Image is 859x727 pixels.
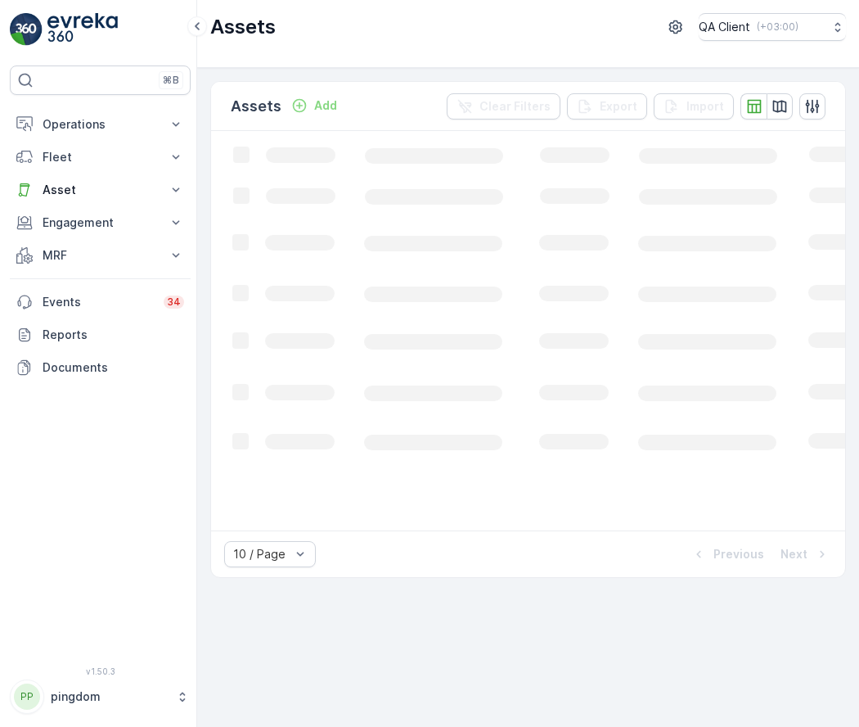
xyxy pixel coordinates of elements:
[43,327,184,343] p: Reports
[757,20,798,34] p: ( +03:00 )
[10,13,43,46] img: logo
[285,96,344,115] button: Add
[10,239,191,272] button: MRF
[713,546,764,562] p: Previous
[686,98,724,115] p: Import
[689,544,766,564] button: Previous
[314,97,337,114] p: Add
[567,93,647,120] button: Export
[167,296,181,309] p: 34
[43,149,158,165] p: Fleet
[10,206,191,239] button: Engagement
[47,13,118,46] img: logo_light-DOdMpM7g.png
[447,93,560,120] button: Clear Filters
[51,689,168,705] p: pingdom
[43,359,184,376] p: Documents
[43,214,158,231] p: Engagement
[779,544,832,564] button: Next
[699,13,846,41] button: QA Client(+03:00)
[654,93,734,120] button: Import
[10,108,191,141] button: Operations
[210,14,276,40] p: Assets
[10,174,191,206] button: Asset
[479,98,551,115] p: Clear Filters
[163,74,179,87] p: ⌘B
[43,247,158,264] p: MRF
[10,680,191,714] button: PPpingdom
[10,141,191,174] button: Fleet
[780,546,807,562] p: Next
[10,286,191,318] a: Events34
[699,19,750,35] p: QA Client
[10,351,191,384] a: Documents
[10,318,191,351] a: Reports
[600,98,637,115] p: Export
[43,182,158,198] p: Asset
[14,684,40,710] div: PP
[43,294,154,310] p: Events
[43,116,158,133] p: Operations
[10,666,191,676] span: v 1.50.3
[231,95,281,118] p: Assets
